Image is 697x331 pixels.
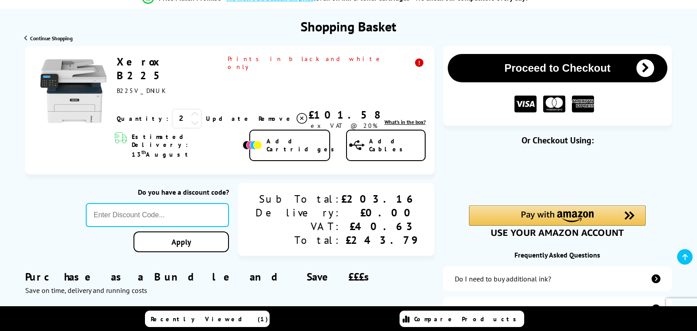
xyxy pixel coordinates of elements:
div: Do I need to buy additional ink? [455,274,551,283]
button: Proceed to Checkout [448,54,667,82]
sup: th [141,149,146,155]
img: MASTER CARD [543,96,565,113]
div: Save on time, delivery and running costs [25,286,434,295]
div: £40.63 [341,219,417,233]
a: Update [206,115,251,123]
div: Amazon Pay - Use your Amazon account [469,205,646,236]
input: Enter Discount Code... [86,203,229,227]
span: Compare Products [414,315,521,323]
a: Delete item from your basket [259,112,309,125]
img: American Express [572,96,594,113]
div: Do you have a discount code? [86,188,229,196]
a: Apply [133,231,229,252]
div: £101.58 [309,108,380,122]
a: items-arrive [443,296,672,321]
div: Delivery: [255,206,341,219]
div: Purchase as a Bundle and Save £££s [25,257,434,295]
a: additional-ink [443,266,672,291]
span: Add Cables [369,137,424,153]
a: Recently Viewed (1) [145,311,270,327]
div: £0.00 [341,206,417,219]
span: Remove [259,115,293,123]
div: Total: [255,233,341,247]
span: Continue Shopping [30,35,72,42]
span: Quantity: [117,115,168,123]
div: Or Checkout Using: [443,135,672,146]
a: Xerox B225 [117,55,167,82]
img: Xerox B225 [40,58,107,124]
span: B225V_DNIUK [117,87,165,95]
h1: Shopping Basket [301,18,396,35]
a: Compare Products [400,311,524,327]
a: lnk_inthebox [385,119,426,125]
span: Prints in black and white only [228,55,425,71]
a: Continue Shopping [24,35,72,42]
div: Frequently Asked Questions [443,250,672,259]
img: VISA [514,96,537,113]
span: Recently Viewed (1) [151,315,268,323]
iframe: PayPal [469,160,646,190]
span: What's in the box? [385,119,426,125]
span: Estimated Delivery: 13 August [132,133,240,158]
div: £203.16 [341,192,417,206]
div: When will my items arrive? [455,304,535,313]
div: £243.79 [341,233,417,247]
span: Add Cartridges [267,137,339,153]
div: VAT: [255,219,341,233]
div: Sub Total: [255,192,341,206]
span: ex VAT @ 20% [311,122,377,130]
img: Add Cartridges [243,141,262,150]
